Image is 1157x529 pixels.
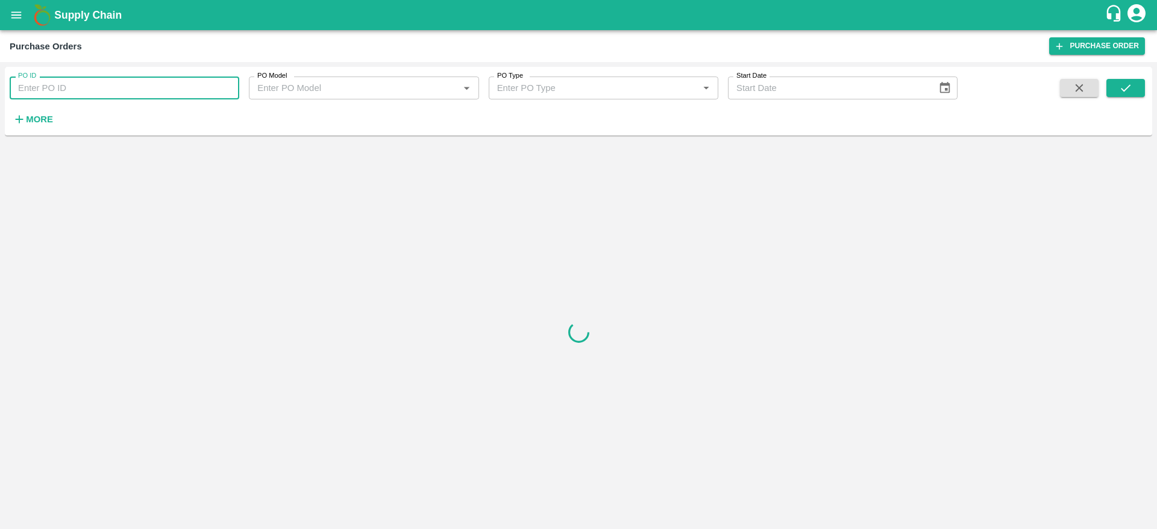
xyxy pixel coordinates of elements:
[10,109,56,130] button: More
[1105,4,1126,26] div: customer-support
[698,80,714,96] button: Open
[54,9,122,21] b: Supply Chain
[257,71,287,81] label: PO Model
[459,80,474,96] button: Open
[497,71,523,81] label: PO Type
[728,77,929,99] input: Start Date
[1126,2,1147,28] div: account of current user
[2,1,30,29] button: open drawer
[933,77,956,99] button: Choose date
[26,114,53,124] strong: More
[1049,37,1145,55] a: Purchase Order
[492,80,695,96] input: Enter PO Type
[252,80,455,96] input: Enter PO Model
[10,39,82,54] div: Purchase Orders
[736,71,767,81] label: Start Date
[30,3,54,27] img: logo
[54,7,1105,23] a: Supply Chain
[10,77,239,99] input: Enter PO ID
[18,71,36,81] label: PO ID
